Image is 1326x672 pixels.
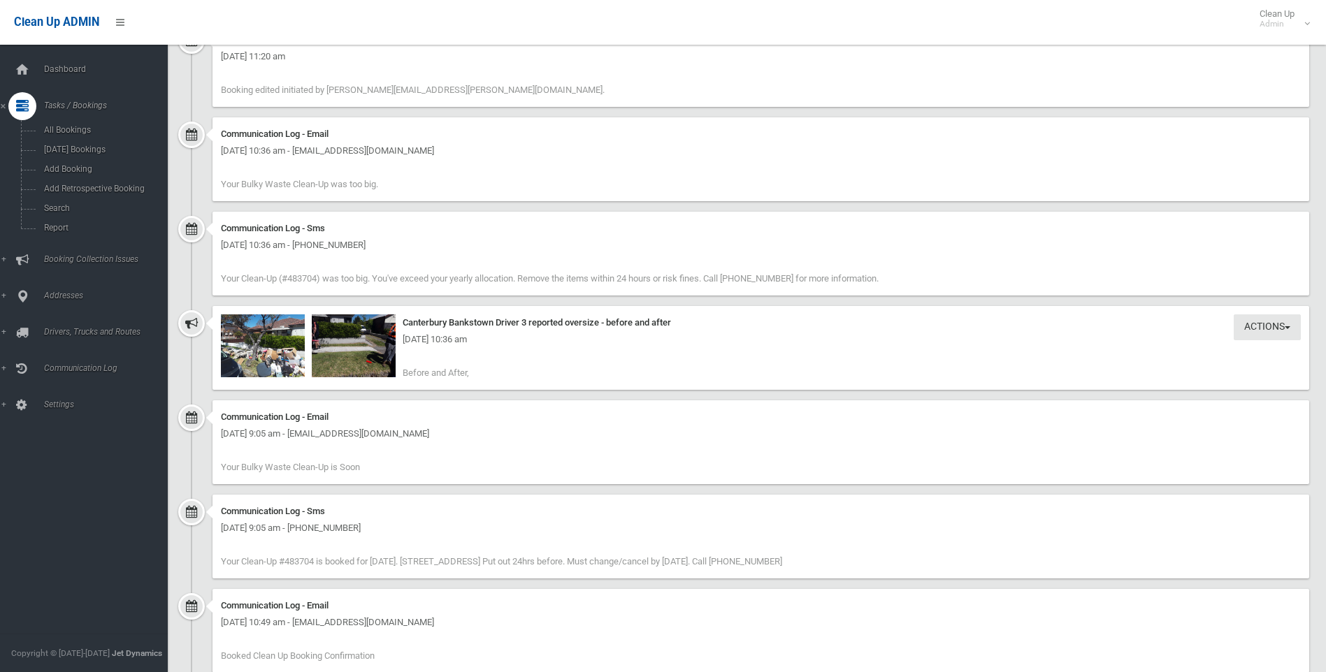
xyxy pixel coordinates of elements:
div: Communication Log - Email [221,597,1301,614]
span: All Bookings [40,125,166,135]
small: Admin [1260,19,1295,29]
div: [DATE] 10:36 am [221,331,1301,348]
span: Search [40,203,166,213]
span: Your Bulky Waste Clean-Up was too big. [221,179,378,189]
span: [DATE] Bookings [40,145,166,154]
span: Clean Up [1253,8,1309,29]
div: Communication Log - Sms [221,220,1301,237]
strong: Jet Dynamics [112,648,162,658]
span: Clean Up ADMIN [14,15,99,29]
span: Dashboard [40,64,178,74]
span: Your Clean-Up #483704 is booked for [DATE]. [STREET_ADDRESS] Put out 24hrs before. Must change/ca... [221,556,782,567]
span: Add Retrospective Booking [40,184,166,193]
span: Report [40,223,166,233]
span: Booking Collection Issues [40,254,178,264]
div: [DATE] 9:05 am - [EMAIL_ADDRESS][DOMAIN_NAME] [221,425,1301,442]
span: Settings [40,400,178,409]
span: Drivers, Trucks and Routes [40,327,178,337]
div: Canterbury Bankstown Driver 3 reported oversize - before and after [221,314,1301,331]
div: Communication Log - Email [221,126,1301,143]
div: [DATE] 9:05 am - [PHONE_NUMBER] [221,520,1301,536]
div: Communication Log - Sms [221,503,1301,520]
span: Addresses [40,291,178,300]
span: Copyright © [DATE]-[DATE] [11,648,110,658]
div: [DATE] 10:49 am - [EMAIL_ADDRESS][DOMAIN_NAME] [221,614,1301,631]
span: Before and After, [403,367,469,378]
span: Tasks / Bookings [40,101,178,110]
div: [DATE] 11:20 am [221,48,1301,65]
span: Communication Log [40,363,178,373]
span: Booked Clean Up Booking Confirmation [221,650,375,661]
button: Actions [1234,314,1301,340]
span: Booking edited initiated by [PERSON_NAME][EMAIL_ADDRESS][PERSON_NAME][DOMAIN_NAME]. [221,85,605,95]
img: 2025-10-0310.30.431950340199334382971.jpg [221,314,305,377]
span: Add Booking [40,164,166,174]
div: [DATE] 10:36 am - [EMAIL_ADDRESS][DOMAIN_NAME] [221,143,1301,159]
span: Your Clean-Up (#483704) was too big. You've exceed your yearly allocation. Remove the items withi... [221,273,879,284]
span: Your Bulky Waste Clean-Up is Soon [221,462,360,472]
div: [DATE] 10:36 am - [PHONE_NUMBER] [221,237,1301,254]
div: Communication Log - Email [221,409,1301,425]
img: 2025-10-0310.35.328715270387350970778.jpg [312,314,396,377]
